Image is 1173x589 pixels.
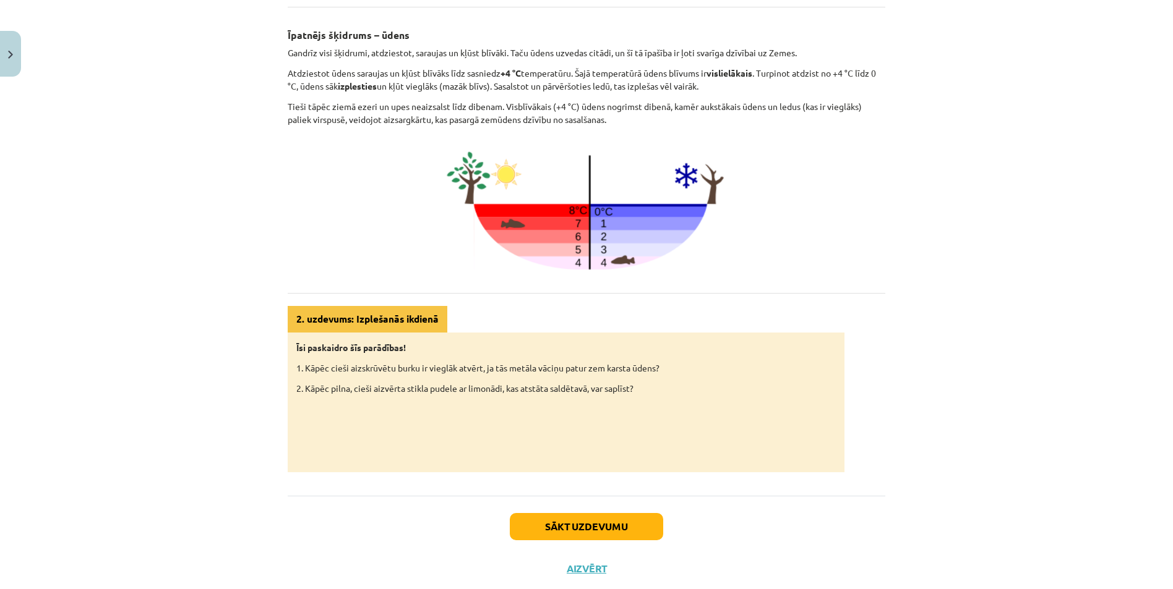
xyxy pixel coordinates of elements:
[296,362,836,375] p: 1. Kāpēc cieši aizskrūvētu burku ir vieglāk atvērt, ja tās metāla vāciņu patur zem karsta ūdens?
[296,313,439,325] strong: 2. uzdevums: Izplešanās ikdienā
[296,382,836,395] p: 2. Kāpēc pilna, cieši aizvērta stikla pudele ar limonādi, kas atstāta saldētavā, var saplīst?
[288,67,885,93] p: Atdziestot ūdens saraujas un kļūst blīvāks līdz sasniedz temperatūru. Šajā temperatūrā ūdens blīv...
[296,342,406,353] strong: Īsi paskaidro šīs parādības!
[707,67,752,78] b: vislielākais
[8,51,13,59] img: icon-close-lesson-0947bae3869378f0d4975bcd49f059093ad1ed9edebbc8119c70593378902aed.svg
[338,80,377,91] b: izplesties
[296,402,836,453] iframe: 2. uzdevums
[288,28,410,41] b: Īpatnējs šķidrums – ūdens
[510,513,663,540] button: Sākt uzdevumu
[288,46,885,59] p: Gandrīz visi šķidrumi, atdziestot, saraujas un kļūst blīvāki. Taču ūdens uzvedas citādi, un šī tā...
[563,562,610,575] button: Aizvērt
[501,67,521,78] b: +4 °C
[288,100,885,126] p: Tieši tāpēc ziemā ezeri un upes neaizsalst līdz dibenam. Visblīvākais (+4 °C) ūdens nogrimst dibe...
